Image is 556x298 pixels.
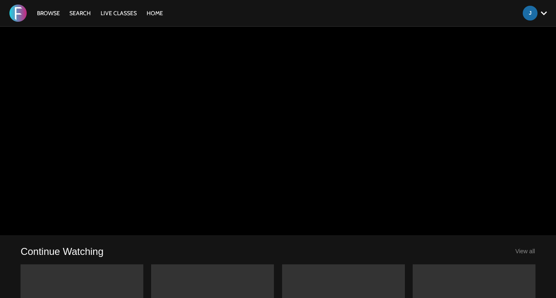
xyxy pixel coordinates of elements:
[21,245,103,258] a: Continue Watching
[65,9,95,17] a: Search
[33,9,64,17] a: Browse
[96,9,141,17] a: LIVE CLASSES
[33,9,168,17] nav: Primary
[515,248,535,254] a: View all
[9,5,27,22] img: FORMATION
[142,9,167,17] a: HOME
